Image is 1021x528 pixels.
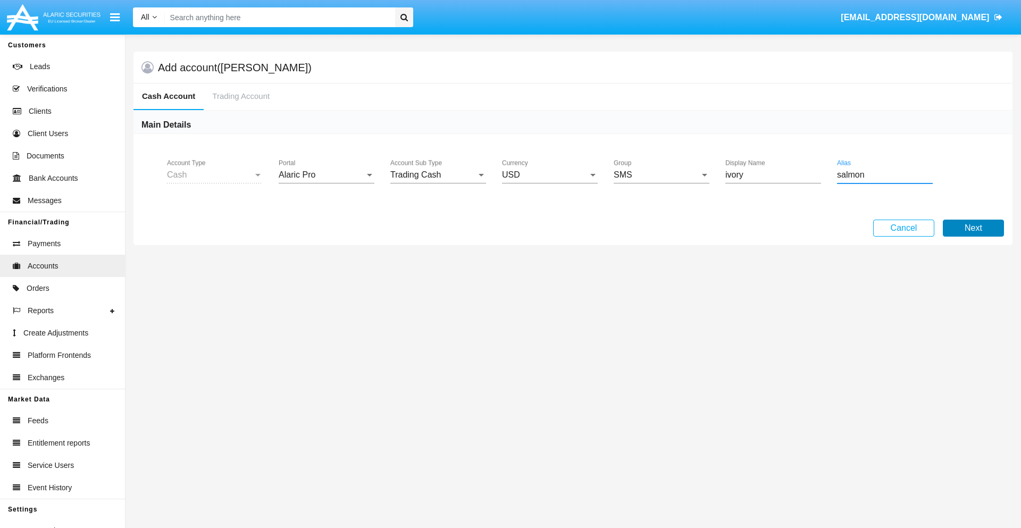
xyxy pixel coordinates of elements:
span: Feeds [28,415,48,426]
span: Messages [28,195,62,206]
span: Client Users [28,128,68,139]
span: All [141,13,149,21]
a: All [133,12,165,23]
span: Service Users [28,460,74,471]
span: Entitlement reports [28,438,90,449]
span: Event History [28,482,72,493]
span: Documents [27,150,64,162]
span: Create Adjustments [23,328,88,339]
a: [EMAIL_ADDRESS][DOMAIN_NAME] [836,3,1008,32]
span: Leads [30,61,50,72]
h6: Main Details [141,119,191,131]
span: Platform Frontends [28,350,91,361]
span: [EMAIL_ADDRESS][DOMAIN_NAME] [841,13,989,22]
span: Clients [29,106,52,117]
span: Cash [167,170,187,179]
span: USD [502,170,520,179]
span: SMS [614,170,632,179]
span: Payments [28,238,61,249]
span: Accounts [28,261,58,272]
span: Exchanges [28,372,64,383]
span: Bank Accounts [29,173,78,184]
img: Logo image [5,2,102,33]
span: Reports [28,305,54,316]
button: Next [943,220,1004,237]
span: Orders [27,283,49,294]
h5: Add account ([PERSON_NAME]) [158,63,312,72]
span: Trading Cash [390,170,441,179]
input: Search [165,7,391,27]
span: Verifications [27,83,67,95]
button: Cancel [873,220,934,237]
span: Alaric Pro [279,170,315,179]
